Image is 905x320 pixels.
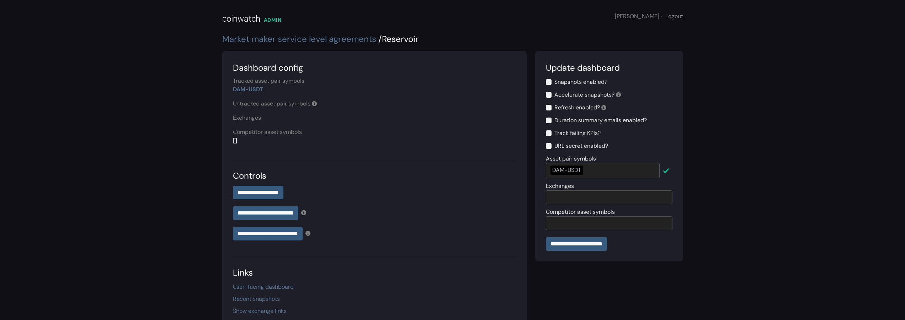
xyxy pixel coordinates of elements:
label: Exchanges [233,114,261,122]
div: Links [233,266,516,279]
div: ADMIN [264,16,282,24]
label: Tracked asset pair symbols [233,77,304,85]
label: Untracked asset pair symbols [233,99,317,108]
label: Competitor asset symbols [546,208,615,216]
a: DAM-USDT [233,86,263,93]
a: Logout [665,12,683,20]
div: DAM-USDT [550,166,583,175]
label: Exchanges [546,182,574,190]
div: Controls [233,169,516,182]
a: Recent snapshots [233,295,280,303]
a: Show exchange links [233,307,287,315]
div: Dashboard config [233,61,516,74]
label: Duration summary emails enabled? [554,116,647,125]
div: Update dashboard [546,61,672,74]
label: Competitor asset symbols [233,128,302,136]
strong: [] [233,137,237,144]
a: User-facing dashboard [233,283,294,291]
span: / [378,33,382,44]
div: Reservoir [222,33,683,45]
label: Refresh enabled? [554,103,606,112]
label: URL secret enabled? [554,142,608,150]
label: Asset pair symbols [546,154,596,163]
div: coinwatch [222,12,260,25]
label: Accelerate snapshots? [554,91,621,99]
label: Track failing KPIs? [554,129,601,137]
div: [PERSON_NAME] [615,12,683,21]
a: Market maker service level agreements [222,33,376,44]
label: Snapshots enabled? [554,78,607,86]
span: · [661,12,662,20]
